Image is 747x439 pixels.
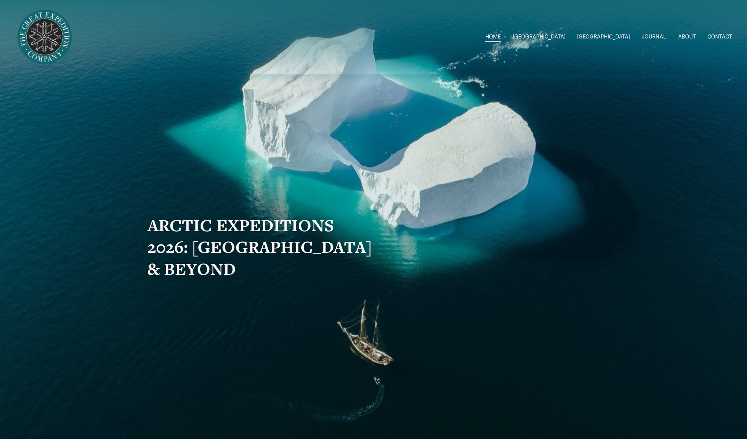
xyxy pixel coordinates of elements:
[577,32,630,43] a: folder dropdown
[678,32,696,43] a: ABOUT
[513,32,565,42] span: [GEOGRAPHIC_DATA]
[642,32,666,43] a: JOURNAL
[485,32,501,43] a: HOME
[707,32,732,43] a: CONTACT
[147,214,376,280] strong: ARCTIC EXPEDITIONS 2026: [GEOGRAPHIC_DATA] & BEYOND
[513,32,565,43] a: folder dropdown
[577,32,630,42] span: [GEOGRAPHIC_DATA]
[15,7,74,67] img: Arctic Expeditions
